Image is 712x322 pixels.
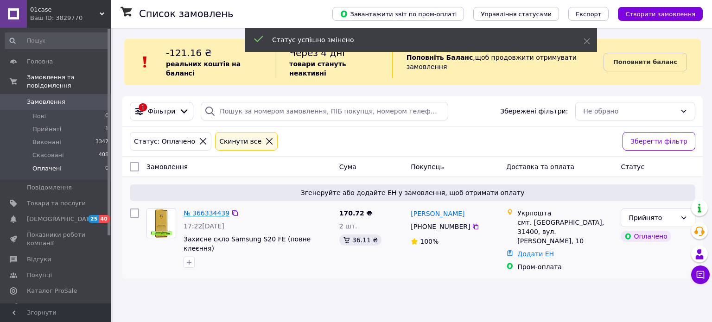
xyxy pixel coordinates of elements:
[691,265,710,284] button: Чат з покупцем
[184,209,229,217] a: № 366334439
[201,102,448,120] input: Пошук за номером замовлення, ПІБ покупця, номером телефону, Email, номером накладної
[517,218,613,246] div: смт. [GEOGRAPHIC_DATA], 31400, вул. [PERSON_NAME], 10
[618,7,703,21] button: Створити замовлення
[339,209,372,217] span: 170.72 ₴
[630,136,687,146] span: Зберегти фільтр
[88,215,99,223] span: 25
[99,151,108,159] span: 408
[609,10,703,17] a: Створити замовлення
[473,7,559,21] button: Управління статусами
[138,55,152,69] img: :exclamation:
[184,222,224,230] span: 17:22[DATE]
[517,208,613,218] div: Укрпошта
[339,163,356,170] span: Cума
[27,287,77,295] span: Каталог ProSale
[32,125,61,133] span: Прийняті
[332,7,464,21] button: Завантажити звіт по пром-оплаті
[105,164,108,173] span: 0
[27,183,72,192] span: Повідомлення
[99,215,109,223] span: 40
[340,10,457,18] span: Завантажити звіт по пром-оплаті
[27,215,95,223] span: [DEMOGRAPHIC_DATA]
[621,231,671,242] div: Оплачено
[184,235,311,252] a: Захисне скло Samsung S20 FE (повне клеєння)
[133,188,692,197] span: Згенеруйте або додайте ЕН у замовлення, щоб отримати оплату
[272,35,560,44] div: Статус успішно змінено
[339,222,357,230] span: 2 шт.
[568,7,609,21] button: Експорт
[392,46,604,78] div: , щоб продовжити отримувати замовлення
[166,60,241,77] b: реальних коштів на балансі
[604,53,687,71] a: Поповнити баланс
[289,60,346,77] b: товари стануть неактивні
[629,213,676,223] div: Прийнято
[411,209,464,218] a: [PERSON_NAME]
[411,163,444,170] span: Покупець
[95,138,108,146] span: 3347
[517,250,554,258] a: Додати ЕН
[625,11,695,18] span: Створити замовлення
[517,262,613,271] div: Пром-оплата
[30,14,111,22] div: Ваш ID: 3829770
[481,11,552,18] span: Управління статусами
[146,163,188,170] span: Замовлення
[583,106,676,116] div: Не обрано
[139,8,233,19] h1: Список замовлень
[148,107,175,116] span: Фільтри
[623,132,695,151] button: Зберегти фільтр
[576,11,602,18] span: Експорт
[420,238,439,245] span: 100%
[5,32,109,49] input: Пошук
[166,47,212,58] span: -121.16 ₴
[32,164,62,173] span: Оплачені
[621,163,644,170] span: Статус
[32,151,64,159] span: Скасовані
[500,107,568,116] span: Збережені фільтри:
[105,112,108,120] span: 0
[27,255,51,264] span: Відгуки
[105,125,108,133] span: 1
[339,234,381,246] div: 36.11 ₴
[27,271,52,279] span: Покупці
[407,54,473,61] b: Поповніть Баланс
[27,57,53,66] span: Головна
[32,112,46,120] span: Нові
[27,199,86,208] span: Товари та послуги
[613,58,677,65] b: Поповнити баланс
[30,6,100,14] span: 01case
[146,208,176,238] a: Фото товару
[27,73,111,90] span: Замовлення та повідомлення
[217,136,263,146] div: Cкинути все
[132,136,197,146] div: Статус: Оплачено
[506,163,574,170] span: Доставка та оплата
[151,209,172,238] img: Фото товару
[27,303,59,311] span: Аналітика
[32,138,61,146] span: Виконані
[27,98,65,106] span: Замовлення
[27,231,86,247] span: Показники роботи компанії
[409,220,472,233] div: [PHONE_NUMBER]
